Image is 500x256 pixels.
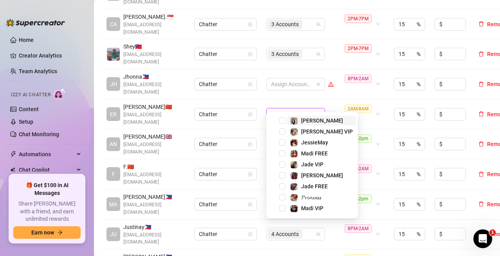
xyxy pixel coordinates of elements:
[109,200,117,209] span: MA
[478,141,484,147] span: delete
[345,195,372,203] span: 8am-2pm
[248,142,253,146] span: lock
[279,161,285,168] span: Select tree node
[291,139,298,146] img: JessieMay
[345,74,372,83] span: 8PM-2AM
[123,42,185,51] span: Shey 🇹🇼
[301,183,328,189] span: Jade FREE
[271,50,299,58] span: 3 Accounts
[478,51,484,57] span: delete
[301,161,323,168] span: Jade VIP
[19,164,74,176] span: Chat Copilot
[19,106,39,112] a: Content
[478,171,484,177] span: delete
[123,103,185,111] span: [PERSON_NAME] 🇨🇳
[489,229,496,236] span: 1
[19,68,57,74] a: Team Analytics
[268,49,302,59] span: 3 Accounts
[291,172,298,179] img: Valentina
[248,202,253,207] span: lock
[345,224,372,233] span: 8PM-2AM
[107,48,120,61] img: Shey
[291,183,298,190] img: Jade FREE
[11,91,51,99] span: Izzy AI Chatter
[199,78,252,90] span: Chatter
[279,128,285,135] span: Select tree node
[199,108,252,120] span: Chatter
[478,81,484,87] span: delete
[13,182,81,197] span: 🎁 Get $100 in AI Messages
[199,48,252,60] span: Chatter
[301,205,323,211] span: Madi VIP
[112,170,115,178] span: F
[123,72,185,81] span: Jhonna 🇵🇭
[478,201,484,207] span: delete
[110,20,117,29] span: CA
[123,223,185,231] span: Justinay 🇵🇭
[199,138,252,150] span: Chatter
[123,13,185,21] span: [PERSON_NAME]. 🇸🇬
[291,128,298,135] img: Marie VIP
[199,198,252,210] span: Chatter
[279,172,285,178] span: Select tree node
[6,19,65,27] img: logo-BBDzfeDw.svg
[345,164,372,173] span: 8PM-2AM
[19,131,59,137] a: Chat Monitoring
[31,229,54,236] span: Earn now
[279,205,285,211] span: Select tree node
[291,194,298,201] img: 𝓟𝓻𝓲𝓷𝓬𝓮𝓼𝓼
[248,172,253,177] span: lock
[316,232,321,236] span: team
[123,81,185,96] span: [EMAIL_ADDRESS][DOMAIN_NAME]
[248,232,253,236] span: lock
[316,82,321,87] span: team
[110,80,117,88] span: JH
[123,162,185,171] span: F. 🇨🇳
[345,14,372,23] span: 2PM-7PM
[345,44,372,53] span: 2PM-7PM
[301,117,343,124] span: [PERSON_NAME]
[123,141,185,156] span: [EMAIL_ADDRESS][DOMAIN_NAME]
[478,21,484,27] span: delete
[19,49,81,62] a: Creator Analytics
[19,148,74,160] span: Automations
[478,111,484,117] span: delete
[268,20,302,29] span: 3 Accounts
[291,117,298,124] img: Marie Free
[110,140,117,148] span: AN
[279,150,285,157] span: Select tree node
[110,230,117,238] span: JU
[301,128,353,135] span: [PERSON_NAME] VIP
[345,134,372,143] span: 8am-2pm
[123,111,185,126] span: [EMAIL_ADDRESS][DOMAIN_NAME]
[268,229,302,239] span: 4 Accounts
[123,171,185,186] span: [EMAIL_ADDRESS][DOMAIN_NAME]
[10,151,16,157] span: thunderbolt
[248,82,253,87] span: lock
[19,119,33,125] a: Setup
[328,111,334,117] span: warning
[301,194,321,200] span: 𝓟𝓻𝓲𝓷𝓬𝓮𝓼𝓼
[291,161,298,168] img: Jade VIP
[248,112,253,117] span: lock
[10,167,15,173] img: Chat Copilot
[123,231,185,246] span: [EMAIL_ADDRESS][DOMAIN_NAME]
[248,52,253,56] span: lock
[199,168,252,180] span: Chatter
[279,139,285,146] span: Select tree node
[13,226,81,239] button: Earn nowarrow-right
[279,183,285,189] span: Select tree node
[248,22,253,27] span: lock
[328,81,334,87] span: warning
[301,139,328,146] span: JessieMay
[291,205,298,212] img: Madi VIP
[123,193,185,201] span: [PERSON_NAME] 🇵🇭
[123,51,185,66] span: [EMAIL_ADDRESS][DOMAIN_NAME]
[291,150,298,157] img: Madi FREE
[13,200,81,223] span: Share [PERSON_NAME] with a friend, and earn unlimited rewards
[199,228,252,240] span: Chatter
[123,132,185,141] span: [PERSON_NAME] 🇬🇧
[271,20,299,29] span: 3 Accounts
[316,52,321,56] span: team
[110,110,117,119] span: ER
